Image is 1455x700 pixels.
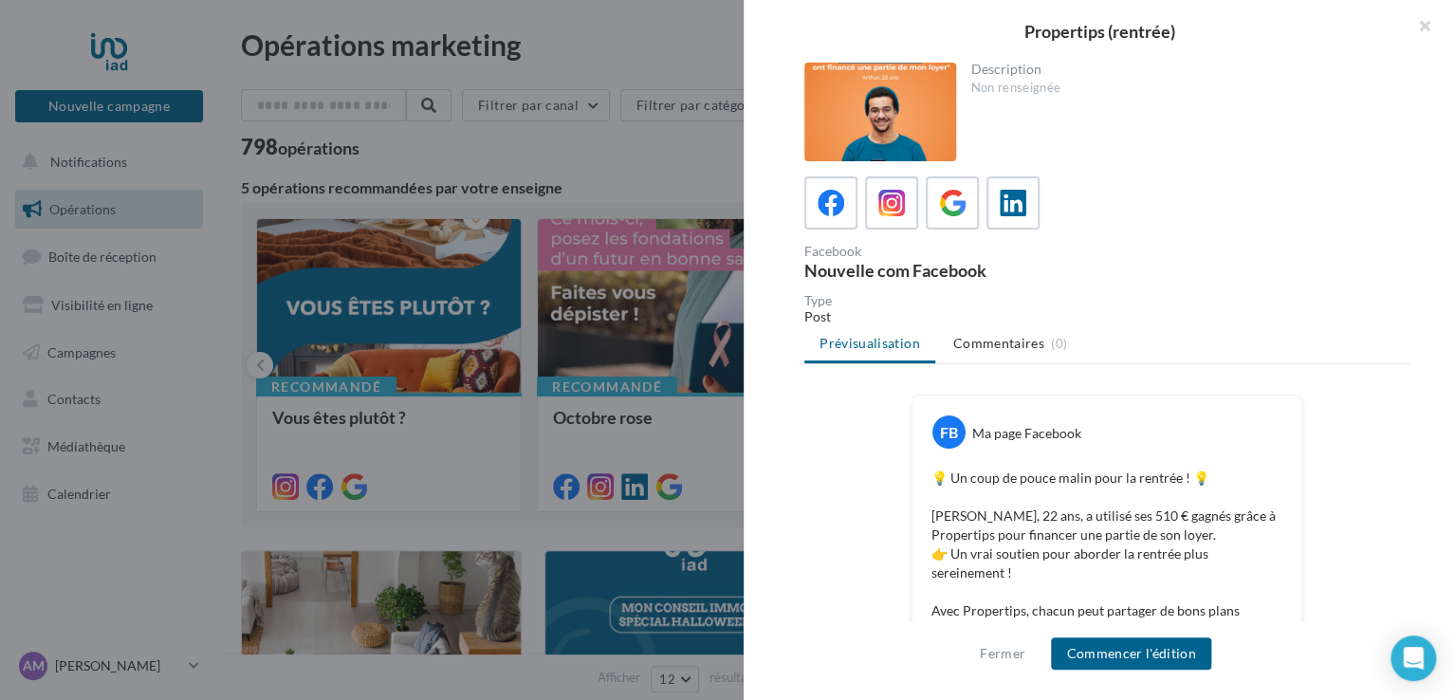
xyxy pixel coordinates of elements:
span: (0) [1051,336,1067,351]
div: Post [804,307,1409,326]
span: Commentaires [953,334,1044,353]
div: FB [932,415,966,449]
div: Open Intercom Messenger [1391,636,1436,681]
button: Fermer [972,642,1033,665]
div: Type [804,294,1409,307]
p: 💡 Un coup de pouce malin pour la rentrée ! 💡 [PERSON_NAME], 22 ans, a utilisé ses 510 € gagnés gr... [931,469,1282,677]
div: Facebook [804,245,1099,258]
div: Description [971,63,1395,76]
div: Ma page Facebook [972,424,1081,443]
div: Non renseignée [971,80,1395,97]
div: Propertips (rentrée) [774,23,1425,40]
button: Commencer l'édition [1051,637,1211,670]
div: Nouvelle com Facebook [804,262,1099,279]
